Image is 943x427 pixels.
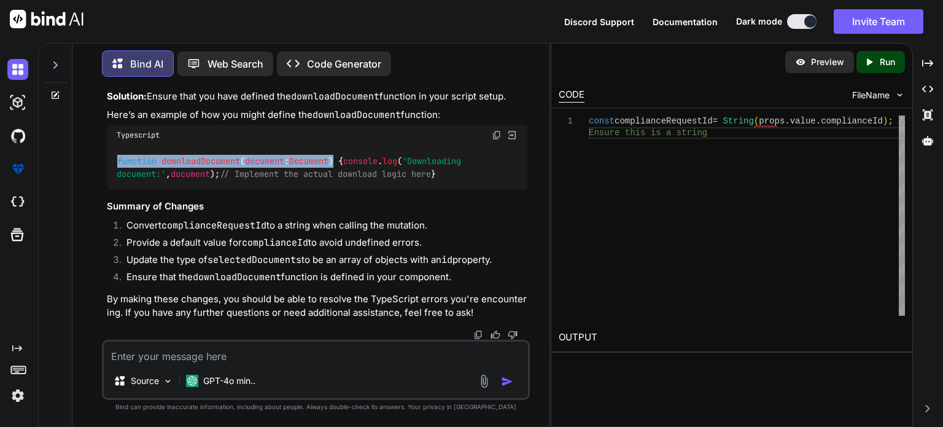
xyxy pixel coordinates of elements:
img: icon [501,375,513,388]
img: copy [473,330,483,340]
img: chevron down [894,90,905,100]
p: Bind can provide inaccurate information, including about people. Always double-check its answers.... [102,402,530,412]
code: complianceRequestId [161,219,266,232]
span: // Implement the actual download logic here [220,168,431,179]
p: Bind AI [130,57,163,71]
code: downloadDocument [291,90,379,103]
span: = [713,116,718,126]
span: : [245,156,328,167]
p: Here’s an example of how you might define the function: [107,108,527,122]
h3: Summary of Changes [107,200,527,214]
span: ; [888,116,893,126]
img: githubDark [7,125,28,146]
span: Documentation [653,17,718,27]
img: Open in Browser [506,130,518,141]
p: By making these changes, you should be able to resolve the TypeScript errors you're encountering.... [107,292,527,320]
span: log [382,156,397,167]
span: complianceRequestId [615,116,713,126]
code: downloadDocument [312,109,401,121]
p: Code Generator [307,57,381,71]
span: function [117,156,157,167]
img: attachment [477,374,491,388]
span: complianceId [821,116,883,126]
code: downloadDocument [193,271,281,283]
span: props [759,116,785,126]
span: value [790,116,816,126]
li: Convert to a string when calling the mutation. [117,219,527,236]
button: Documentation [653,15,718,28]
span: console [343,156,378,167]
code: ( ) { . ( , ); } [117,155,466,180]
p: GPT-4o min.. [203,375,255,387]
code: id [441,254,452,266]
code: selectedDocuments [208,254,301,266]
h2: OUTPUT [551,323,912,352]
img: settings [7,385,28,406]
img: Bind AI [10,10,83,28]
span: const [589,116,615,126]
div: 1 [559,116,573,127]
img: premium [7,159,28,179]
span: Dark mode [736,15,782,28]
li: Update the type of to be an array of objects with an property. [117,253,527,270]
img: dislike [508,330,518,340]
li: Ensure that the function is defined in your component. [117,270,527,288]
p: Source [131,375,159,387]
span: document [171,168,210,179]
img: darkAi-studio [7,92,28,113]
div: CODE [559,88,584,103]
span: ( [754,116,759,126]
span: FileName [852,89,890,101]
span: Document [289,156,328,167]
span: . [785,116,790,126]
span: String [723,116,754,126]
img: cloudideIcon [7,192,28,213]
img: copy [492,130,502,140]
p: Ensure that you have defined the function in your script setup. [107,90,527,104]
img: like [491,330,500,340]
span: . [816,116,821,126]
button: Invite Team [834,9,923,34]
button: Discord Support [564,15,634,28]
span: downloadDocument [161,156,240,167]
span: document [245,156,284,167]
li: Provide a default value for to avoid undefined errors. [117,236,527,253]
span: ) [883,116,888,126]
img: preview [795,57,806,68]
strong: Solution: [107,90,147,102]
span: Discord Support [564,17,634,27]
span: Ensure this is a string [589,128,707,138]
span: 'Downloading document:' [117,156,466,179]
p: Web Search [208,57,263,71]
p: Preview [811,56,844,68]
img: Pick Models [163,376,173,386]
img: darkChat [7,59,28,80]
code: complianceId [242,237,308,249]
img: GPT-4o mini [186,375,198,387]
p: Run [880,56,895,68]
span: Typescript [117,130,160,140]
